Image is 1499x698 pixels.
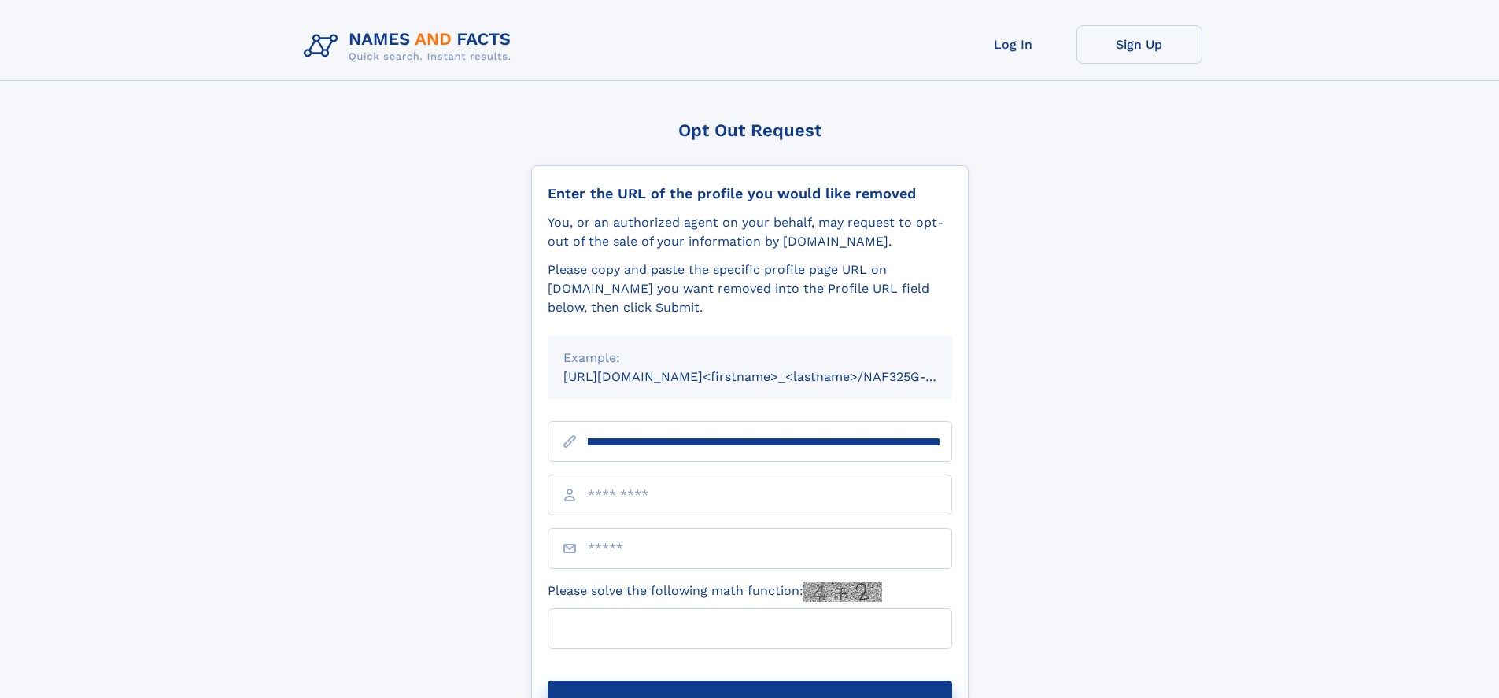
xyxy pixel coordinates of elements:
[548,213,952,251] div: You, or an authorized agent on your behalf, may request to opt-out of the sale of your informatio...
[1076,25,1202,64] a: Sign Up
[548,260,952,317] div: Please copy and paste the specific profile page URL on [DOMAIN_NAME] you want removed into the Pr...
[531,120,969,140] div: Opt Out Request
[548,185,952,202] div: Enter the URL of the profile you would like removed
[548,582,882,602] label: Please solve the following math function:
[297,25,524,68] img: Logo Names and Facts
[563,369,982,384] small: [URL][DOMAIN_NAME]<firstname>_<lastname>/NAF325G-xxxxxxxx
[563,349,936,367] div: Example:
[951,25,1076,64] a: Log In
